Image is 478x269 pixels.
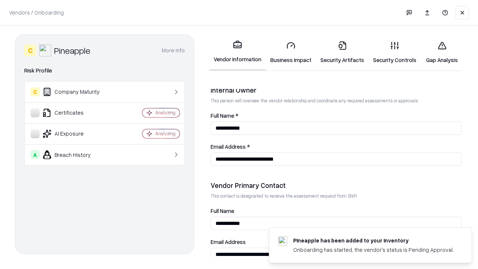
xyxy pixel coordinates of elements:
a: Vendor Information [209,34,266,71]
div: C [31,87,40,96]
div: Vendor Primary Contact [211,181,462,190]
div: Pineapple has been added to your inventory [293,236,454,244]
button: More info [162,44,185,57]
a: Security Controls [369,35,421,70]
a: Security Artifacts [316,35,369,70]
div: Onboarding has started, the vendor's status is Pending Approval. [293,246,454,254]
label: Full Name [211,208,462,214]
p: This contact is designated to receive the assessment request from Shift [211,193,462,199]
label: Email Address [211,239,462,245]
div: A [31,150,40,159]
div: Analyzing [155,109,176,116]
div: Breach History [31,150,120,159]
div: Pineapple [54,44,90,56]
img: pineappleenergy.com [278,236,287,245]
label: Email Address * [211,144,462,149]
img: Pineapple [39,44,51,56]
div: C [24,44,36,56]
div: Analyzing [155,130,176,137]
div: Risk Profile [24,66,185,75]
div: Internal Owner [211,86,462,95]
a: Gap Analysis [421,35,463,70]
div: Certificates [31,108,120,117]
label: Full Name * [211,113,462,118]
div: AI Exposure [31,129,120,138]
a: Business Impact [266,35,316,70]
p: Vendors / Onboarding [9,9,64,16]
div: Company Maturity [31,87,120,96]
p: This person will oversee the vendor relationship and coordinate any required assessments or appro... [211,98,462,104]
